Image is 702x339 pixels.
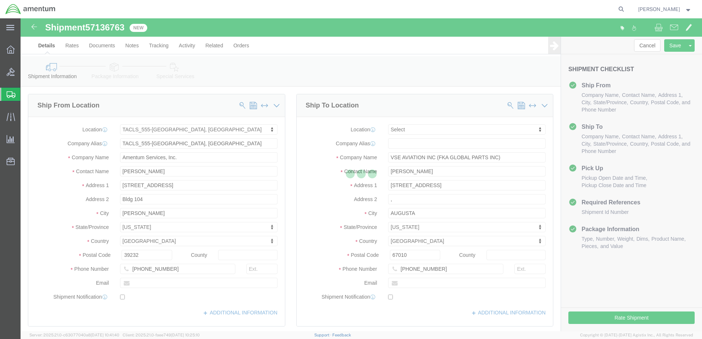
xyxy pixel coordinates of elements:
span: [DATE] 10:25:10 [171,333,200,337]
span: Gary Reed [638,5,680,13]
span: Client: 2025.21.0-faee749 [123,333,200,337]
a: Feedback [332,333,351,337]
button: [PERSON_NAME] [638,5,692,14]
span: Copyright © [DATE]-[DATE] Agistix Inc., All Rights Reserved [580,332,693,338]
img: logo [5,4,56,15]
a: Support [314,333,333,337]
span: Server: 2025.21.0-c63077040a8 [29,333,119,337]
span: [DATE] 10:41:40 [91,333,119,337]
